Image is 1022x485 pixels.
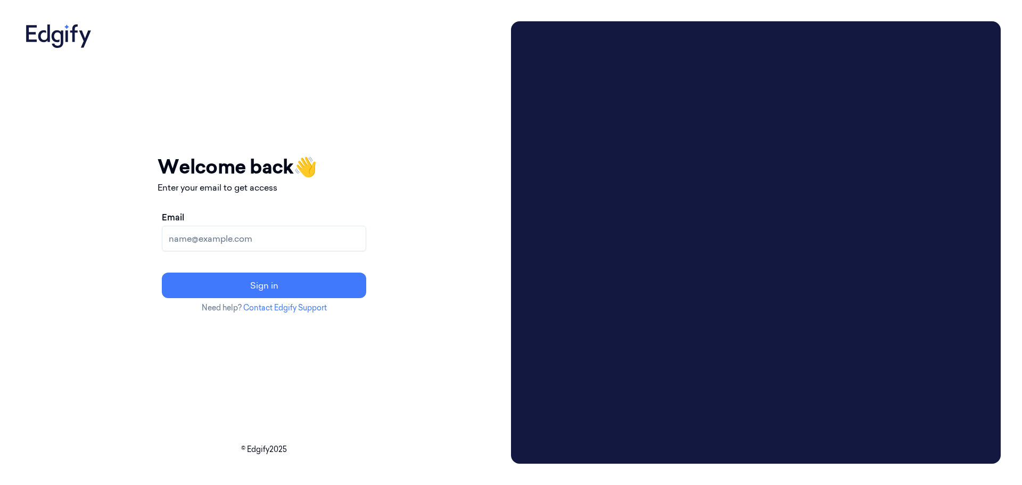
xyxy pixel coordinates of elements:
h1: Welcome back 👋 [158,152,370,181]
p: © Edgify 2025 [21,444,507,455]
p: Need help? [158,302,370,314]
button: Sign in [162,273,366,298]
label: Email [162,211,184,224]
p: Enter your email to get access [158,181,370,194]
input: name@example.com [162,226,366,251]
a: Contact Edgify Support [243,303,327,313]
